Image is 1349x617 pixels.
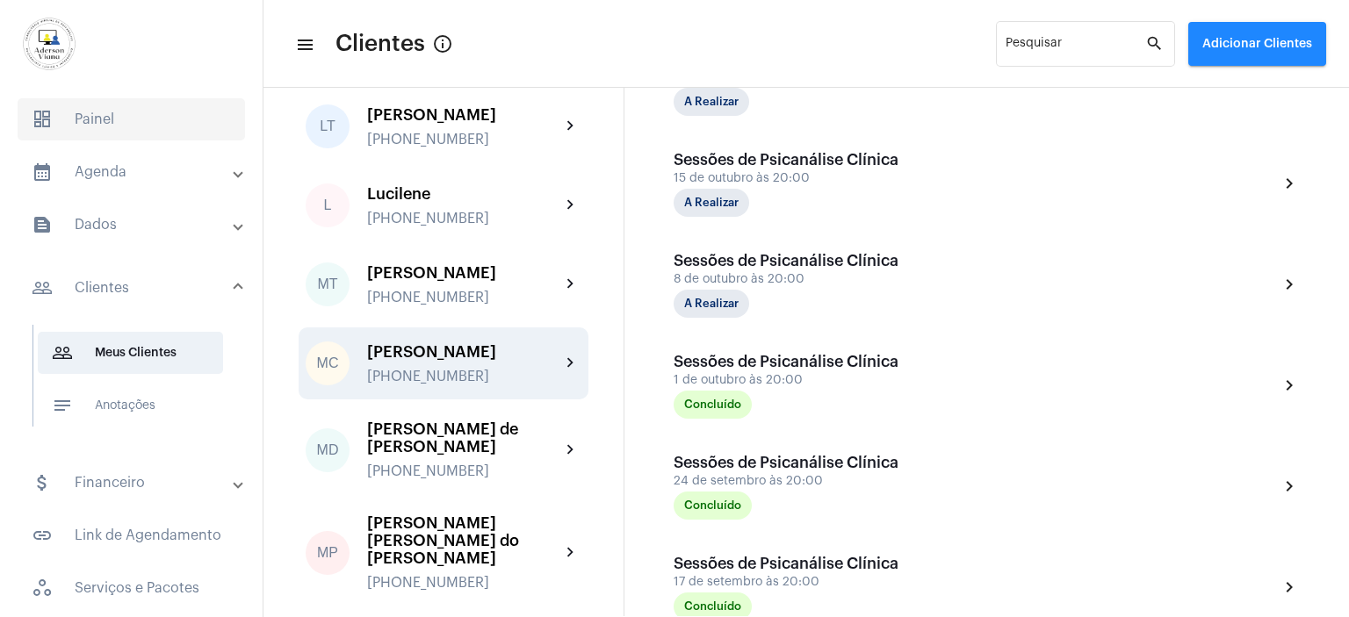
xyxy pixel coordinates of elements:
div: [PHONE_NUMBER] [367,369,560,384]
div: [PERSON_NAME] [367,106,560,124]
mat-icon: chevron_right [1279,577,1300,598]
mat-chip: A Realizar [674,290,749,318]
div: Sessões de Psicanálise Clínica [674,555,898,572]
mat-icon: sidenav icon [32,472,53,493]
div: MP [306,531,350,575]
div: [PERSON_NAME] de [PERSON_NAME] [367,420,560,456]
div: [PHONE_NUMBER] [367,132,560,147]
mat-chip: Concluído [674,491,752,520]
mat-icon: chevron_right [560,440,581,461]
div: [PERSON_NAME] [367,264,560,282]
div: [PERSON_NAME] [PERSON_NAME] do [PERSON_NAME] [367,514,560,567]
div: 24 de setembro às 20:00 [674,475,898,488]
div: 8 de outubro às 20:00 [674,273,898,286]
span: Anotações [38,384,223,427]
div: MC [306,341,350,385]
div: Sessões de Psicanálise Clínica [674,353,898,370]
img: d7e3195d-0907-1efa-a796-b593d293ae59.png [14,9,84,79]
div: LT [306,104,350,148]
button: Button that displays a tooltip when focused or hovered over [425,26,460,61]
mat-icon: chevron_right [1279,476,1300,497]
div: Sessões de Psicanálise Clínica [674,151,898,169]
span: Painel [18,98,245,140]
mat-panel-title: Clientes [32,277,234,298]
div: sidenav iconClientes [11,316,263,451]
mat-expansion-panel-header: sidenav iconClientes [11,260,263,316]
mat-icon: search [1145,33,1166,54]
span: Clientes [335,30,425,58]
mat-chip: A Realizar [674,189,749,217]
mat-icon: chevron_right [560,195,581,216]
mat-icon: chevron_right [560,274,581,295]
div: [PHONE_NUMBER] [367,211,560,226]
mat-icon: sidenav icon [52,342,73,363]
mat-expansion-panel-header: sidenav iconFinanceiro [11,462,263,504]
mat-expansion-panel-header: sidenav iconAgenda [11,151,263,193]
mat-chip: Concluído [674,391,752,419]
div: Sessões de Psicanálise Clínica [674,252,898,269]
div: MD [306,428,350,472]
div: L [306,183,350,227]
span: Adicionar Clientes [1202,38,1312,50]
div: [PHONE_NUMBER] [367,463,560,479]
span: Serviços e Pacotes [18,567,245,609]
div: [PERSON_NAME] [367,343,560,361]
div: 17 de setembro às 20:00 [674,576,898,589]
span: Link de Agendamento [18,514,245,556]
mat-panel-title: Dados [32,214,234,235]
div: 15 de outubro às 20:00 [674,172,898,185]
div: [PHONE_NUMBER] [367,290,560,305]
mat-icon: chevron_right [1279,375,1300,396]
mat-panel-title: Agenda [32,161,234,183]
mat-chip: A Realizar [674,88,749,116]
span: sidenav icon [32,578,53,599]
input: Pesquisar [1006,40,1145,54]
mat-icon: chevron_right [560,542,581,563]
mat-icon: chevron_right [1279,274,1300,295]
span: Meus Clientes [38,332,223,374]
div: 1 de outubro às 20:00 [674,374,898,387]
mat-icon: Button that displays a tooltip when focused or hovered over [432,33,453,54]
div: MT [306,262,350,306]
div: Sessões de Psicanálise Clínica [674,454,898,471]
mat-icon: sidenav icon [295,34,313,55]
span: sidenav icon [32,109,53,130]
mat-icon: chevron_right [1279,173,1300,194]
div: [PHONE_NUMBER] [367,575,560,591]
mat-icon: sidenav icon [32,277,53,298]
mat-icon: sidenav icon [32,525,53,546]
mat-icon: sidenav icon [52,395,73,416]
mat-icon: sidenav icon [32,161,53,183]
div: Lucilene [367,185,560,203]
mat-icon: chevron_right [560,353,581,374]
mat-expansion-panel-header: sidenav iconDados [11,204,263,246]
mat-icon: chevron_right [560,116,581,137]
button: Adicionar Clientes [1188,22,1326,66]
mat-panel-title: Financeiro [32,472,234,493]
mat-icon: sidenav icon [32,214,53,235]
